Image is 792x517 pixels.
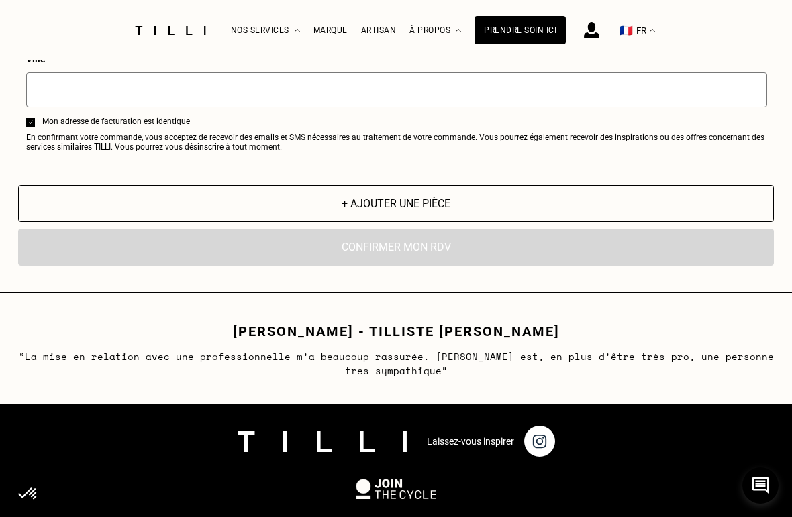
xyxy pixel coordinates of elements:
h3: [PERSON_NAME] - tilliste [PERSON_NAME] [10,323,782,339]
span: 🇫🇷 [620,24,633,37]
div: À propos [409,1,461,60]
img: Menu déroulant [295,29,300,32]
img: menu déroulant [650,29,655,32]
img: logo Join The Cycle [356,479,436,499]
a: Marque [313,25,348,35]
span: Mon adresse de facturation est identique [42,117,770,126]
a: Artisan [361,25,397,35]
span: En confirmant votre commande, vous acceptez de recevoir des emails et SMS nécessaires au traiteme... [26,133,770,152]
button: 🇫🇷 FR [613,1,662,60]
p: Laissez-vous inspirer [427,436,514,447]
div: Nos services [231,1,300,60]
button: + Ajouter une pièce [18,185,774,222]
p: “La mise en relation avec une professionnelle m’a beaucoup rassurée. [PERSON_NAME] est, en plus d... [10,349,782,378]
img: logo Tilli [238,431,407,452]
img: Menu déroulant à propos [456,29,461,32]
a: Prendre soin ici [475,16,566,44]
img: page instagram de Tilli une retoucherie à domicile [524,426,555,457]
img: Logo du service de couturière Tilli [130,26,211,35]
img: icône connexion [584,22,599,38]
img: sélectionné [29,120,33,124]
